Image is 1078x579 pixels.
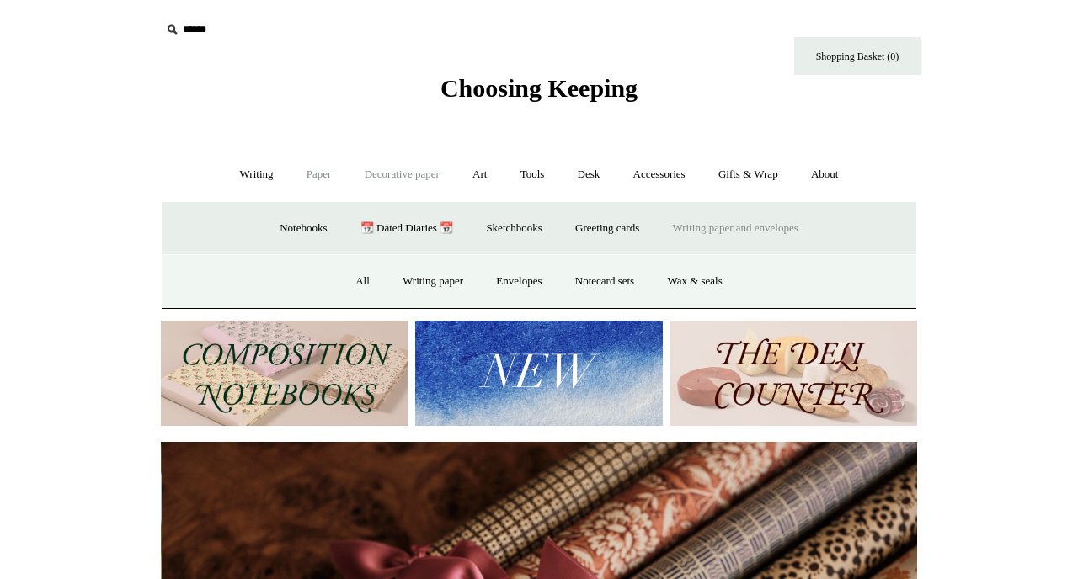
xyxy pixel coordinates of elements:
a: Sketchbooks [471,206,557,251]
img: The Deli Counter [670,321,917,426]
a: Writing paper and envelopes [658,206,814,251]
img: 202302 Composition ledgers.jpg__PID:69722ee6-fa44-49dd-a067-31375e5d54ec [161,321,408,426]
a: All [340,259,385,304]
a: Art [457,152,502,197]
a: Tools [505,152,560,197]
a: Notecard sets [560,259,649,304]
a: Shopping Basket (0) [794,37,921,75]
a: Paper [291,152,347,197]
img: New.jpg__PID:f73bdf93-380a-4a35-bcfe-7823039498e1 [415,321,662,426]
a: 📆 Dated Diaries 📆 [345,206,468,251]
a: Greeting cards [560,206,654,251]
span: Choosing Keeping [440,74,638,102]
a: Accessories [618,152,701,197]
a: Decorative paper [350,152,455,197]
a: Writing paper [387,259,478,304]
a: Wax & seals [652,259,737,304]
a: Writing [225,152,289,197]
a: Envelopes [481,259,557,304]
a: Notebooks [264,206,342,251]
a: About [796,152,854,197]
a: Choosing Keeping [440,88,638,99]
a: Gifts & Wrap [703,152,793,197]
a: Desk [563,152,616,197]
